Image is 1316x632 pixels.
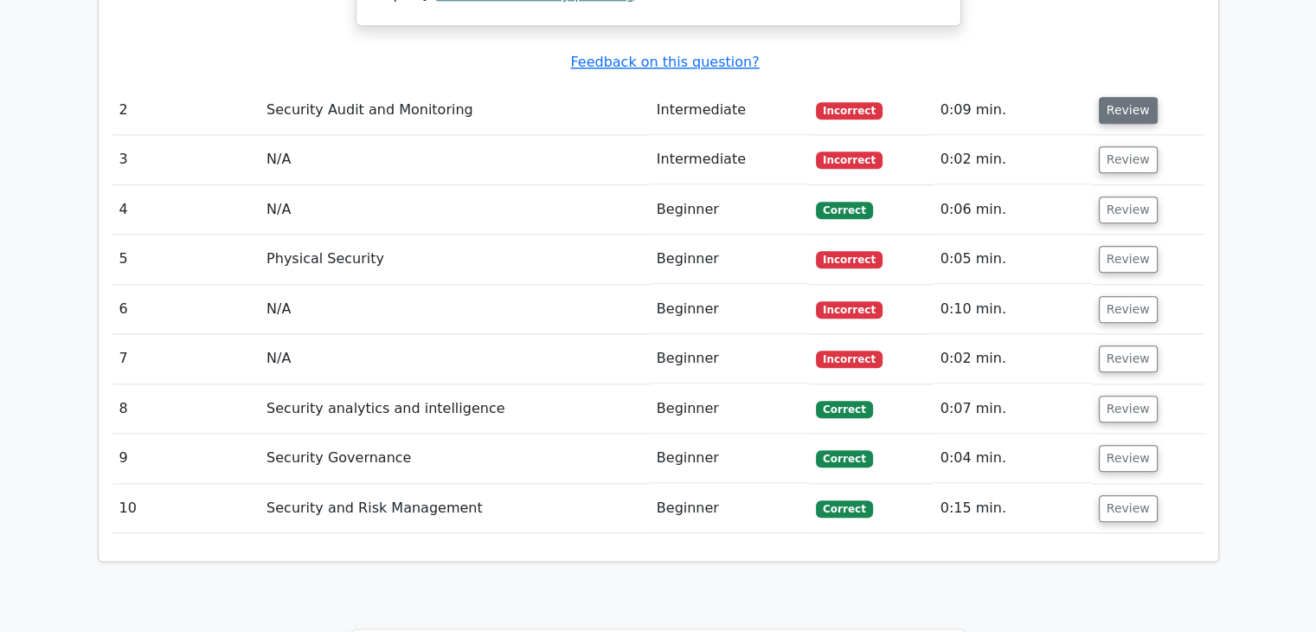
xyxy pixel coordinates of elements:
td: Intermediate [650,86,809,135]
a: Feedback on this question? [570,54,759,70]
td: N/A [260,334,650,384]
button: Review [1099,445,1158,472]
button: Review [1099,296,1158,323]
td: 0:02 min. [934,334,1092,384]
td: 0:07 min. [934,384,1092,434]
td: Beginner [650,484,809,533]
td: 0:15 min. [934,484,1092,533]
button: Review [1099,97,1158,124]
span: Incorrect [816,251,883,268]
td: Beginner [650,185,809,235]
span: Incorrect [816,152,883,169]
span: Correct [816,450,872,468]
td: Security Governance [260,434,650,483]
td: 2 [112,86,260,135]
td: 0:06 min. [934,185,1092,235]
span: Correct [816,500,872,518]
span: Correct [816,401,872,418]
button: Review [1099,146,1158,173]
td: Beginner [650,434,809,483]
td: 9 [112,434,260,483]
td: 0:05 min. [934,235,1092,284]
td: Beginner [650,334,809,384]
td: 7 [112,334,260,384]
span: Correct [816,202,872,219]
button: Review [1099,345,1158,372]
td: N/A [260,135,650,184]
button: Review [1099,246,1158,273]
td: Security and Risk Management [260,484,650,533]
td: 6 [112,285,260,334]
td: Intermediate [650,135,809,184]
td: 5 [112,235,260,284]
td: 0:02 min. [934,135,1092,184]
span: Incorrect [816,351,883,368]
td: Physical Security [260,235,650,284]
span: Incorrect [816,301,883,319]
td: Security Audit and Monitoring [260,86,650,135]
button: Review [1099,396,1158,422]
td: 0:09 min. [934,86,1092,135]
td: Security analytics and intelligence [260,384,650,434]
td: N/A [260,285,650,334]
td: 3 [112,135,260,184]
td: Beginner [650,285,809,334]
td: Beginner [650,384,809,434]
button: Review [1099,495,1158,522]
td: 0:10 min. [934,285,1092,334]
span: Incorrect [816,102,883,119]
td: 0:04 min. [934,434,1092,483]
td: 8 [112,384,260,434]
button: Review [1099,197,1158,223]
td: 10 [112,484,260,533]
td: Beginner [650,235,809,284]
td: 4 [112,185,260,235]
td: N/A [260,185,650,235]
